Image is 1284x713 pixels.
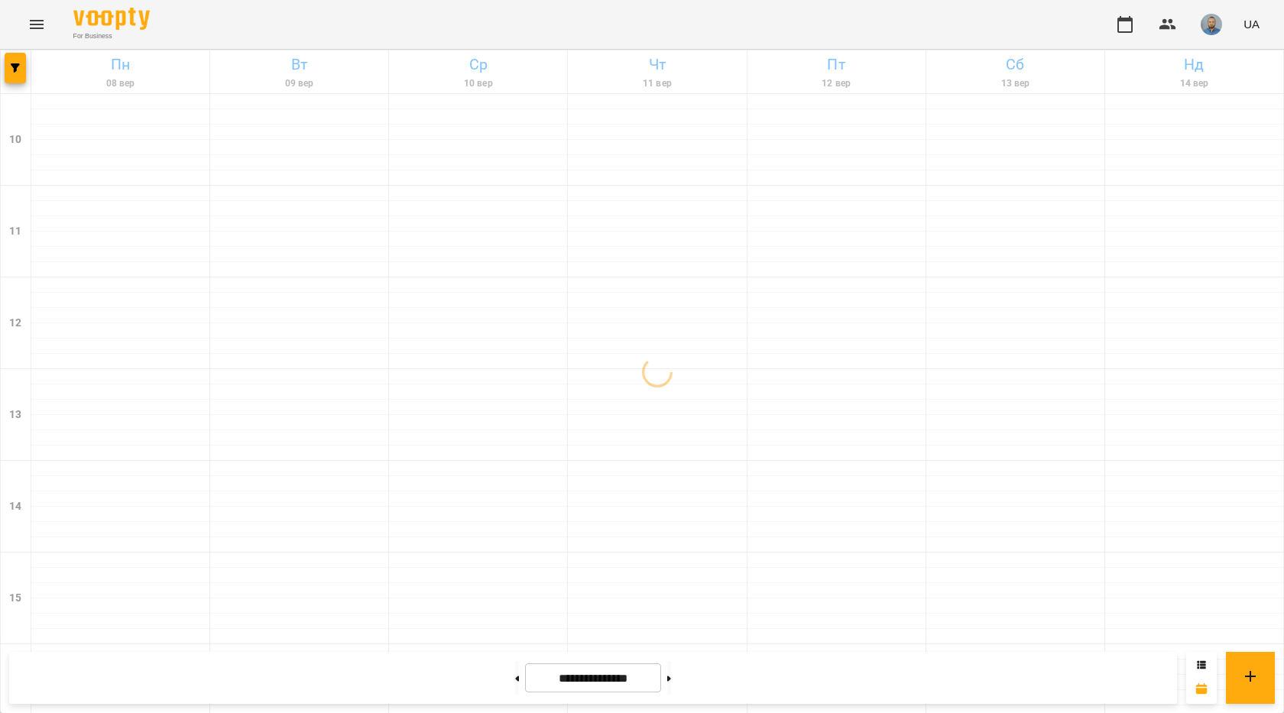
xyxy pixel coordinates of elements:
h6: Нд [1107,53,1281,76]
h6: Чт [570,53,744,76]
button: UA [1237,10,1266,38]
h6: Ср [391,53,565,76]
img: Voopty Logo [73,8,150,30]
h6: 15 [9,590,21,607]
h6: 13 [9,407,21,423]
h6: 08 вер [34,76,207,91]
h6: 10 вер [391,76,565,91]
h6: 09 вер [212,76,386,91]
h6: 12 вер [750,76,923,91]
h6: Пн [34,53,207,76]
h6: Сб [929,53,1102,76]
h6: 13 вер [929,76,1102,91]
h6: 10 [9,131,21,148]
h6: 11 [9,223,21,240]
h6: 14 [9,498,21,515]
img: 2a5fecbf94ce3b4251e242cbcf70f9d8.jpg [1201,14,1222,35]
h6: Вт [212,53,386,76]
span: For Business [73,31,150,41]
button: Menu [18,6,55,43]
span: UA [1243,16,1260,32]
h6: Пт [750,53,923,76]
h6: 12 [9,315,21,332]
h6: 11 вер [570,76,744,91]
h6: 14 вер [1107,76,1281,91]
